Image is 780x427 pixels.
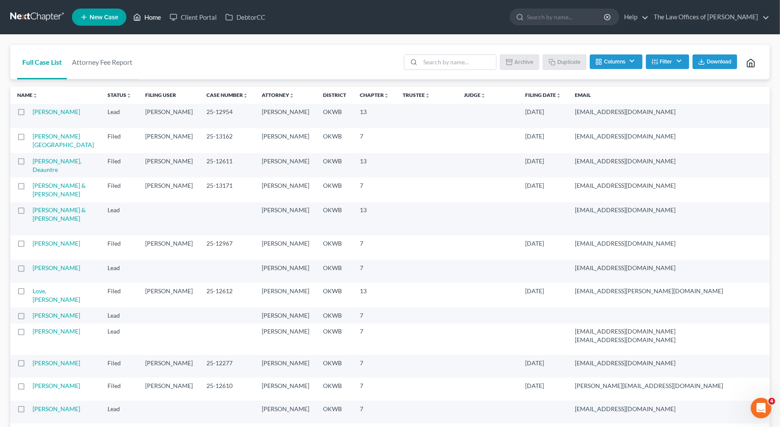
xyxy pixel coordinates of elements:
pre: [EMAIL_ADDRESS][DOMAIN_NAME] [575,132,771,141]
button: Filter [646,54,689,69]
a: [PERSON_NAME] & [PERSON_NAME] [33,182,86,198]
td: 25-12954 [200,104,255,128]
td: [PERSON_NAME] [255,235,316,260]
td: [PERSON_NAME] [255,202,316,235]
a: [PERSON_NAME] [33,359,80,367]
td: [PERSON_NAME] [255,355,316,378]
a: [PERSON_NAME] [33,382,80,389]
td: [PERSON_NAME] [255,260,316,283]
td: [PERSON_NAME] [255,153,316,177]
a: Statusunfold_more [108,92,131,98]
td: [PERSON_NAME] [255,324,316,355]
pre: [EMAIL_ADDRESS][DOMAIN_NAME] [575,264,771,272]
i: unfold_more [481,93,486,98]
td: OKWB [316,324,353,355]
i: unfold_more [243,93,248,98]
td: OKWB [316,307,353,323]
td: OKWB [316,260,353,283]
a: [PERSON_NAME] [33,312,80,319]
span: Download [707,58,732,65]
th: District [316,87,353,104]
td: 13 [353,104,396,128]
pre: [EMAIL_ADDRESS][DOMAIN_NAME] [575,405,771,413]
pre: [EMAIL_ADDRESS][DOMAIN_NAME] [575,239,771,248]
td: OKWB [316,378,353,400]
td: Filed [101,128,138,153]
td: OKWB [316,401,353,424]
td: 7 [353,378,396,400]
button: Download [693,54,737,69]
a: [PERSON_NAME] [33,264,80,271]
a: Home [129,9,165,25]
input: Search by name... [527,9,605,25]
td: 25-13171 [200,177,255,202]
td: OKWB [316,355,353,378]
a: [PERSON_NAME] [33,405,80,412]
td: [PERSON_NAME] [138,355,200,378]
td: OKWB [316,177,353,202]
td: Lead [101,260,138,283]
td: [PERSON_NAME] [255,401,316,424]
a: DebtorCC [221,9,269,25]
td: [PERSON_NAME] [255,283,316,307]
td: [PERSON_NAME] [255,104,316,128]
td: 7 [353,235,396,260]
input: Search by name... [420,55,496,69]
i: unfold_more [425,93,430,98]
a: Help [620,9,649,25]
a: Attorneyunfold_more [262,92,294,98]
td: Filed [101,355,138,378]
a: [PERSON_NAME], Deauntre [33,157,81,173]
td: Lead [101,307,138,323]
pre: [EMAIL_ADDRESS][DOMAIN_NAME] [575,359,771,367]
pre: [PERSON_NAME][EMAIL_ADDRESS][DOMAIN_NAME] [575,382,771,390]
td: [DATE] [518,235,568,260]
a: Nameunfold_more [17,92,38,98]
td: OKWB [316,283,353,307]
i: unfold_more [33,93,38,98]
i: unfold_more [556,93,561,98]
td: [PERSON_NAME] [255,307,316,323]
td: Filed [101,153,138,177]
a: [PERSON_NAME][GEOGRAPHIC_DATA] [33,132,94,148]
td: 7 [353,307,396,323]
td: 13 [353,202,396,235]
td: 25-12611 [200,153,255,177]
a: Attorney Fee Report [67,45,137,79]
td: [PERSON_NAME] [255,378,316,400]
td: Filed [101,177,138,202]
td: Lead [101,104,138,128]
td: OKWB [316,153,353,177]
td: 25-13162 [200,128,255,153]
td: 7 [353,401,396,424]
td: [DATE] [518,283,568,307]
a: Judgeunfold_more [464,92,486,98]
pre: [EMAIL_ADDRESS][DOMAIN_NAME] [575,157,771,165]
i: unfold_more [384,93,389,98]
td: [PERSON_NAME] [138,104,200,128]
td: 7 [353,260,396,283]
pre: [EMAIL_ADDRESS][DOMAIN_NAME] [575,108,771,116]
td: 25-12612 [200,283,255,307]
td: Lead [101,324,138,355]
pre: [EMAIL_ADDRESS][DOMAIN_NAME] [575,206,771,214]
span: New Case [90,14,118,21]
span: 4 [768,398,775,405]
td: [DATE] [518,378,568,400]
td: Filed [101,283,138,307]
td: 13 [353,153,396,177]
td: [PERSON_NAME] [138,378,200,400]
td: 7 [353,355,396,378]
td: [DATE] [518,355,568,378]
td: 7 [353,324,396,355]
a: Chapterunfold_more [360,92,389,98]
a: [PERSON_NAME] [33,240,80,247]
a: Love, [PERSON_NAME] [33,287,80,303]
td: OKWB [316,128,353,153]
a: The Law Offices of [PERSON_NAME] [649,9,769,25]
td: Lead [101,401,138,424]
td: [DATE] [518,128,568,153]
pre: [EMAIL_ADDRESS][DOMAIN_NAME] [575,181,771,190]
td: 25-12610 [200,378,255,400]
a: Case Numberunfold_more [206,92,248,98]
